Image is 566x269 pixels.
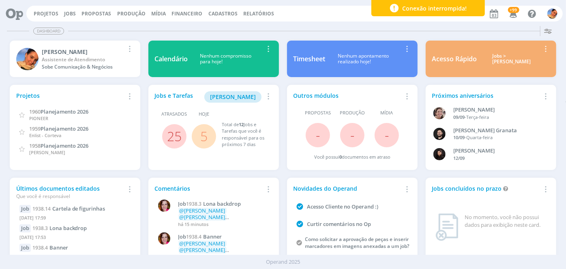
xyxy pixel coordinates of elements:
[32,224,87,232] a: 1938.3Lona backdrop
[307,220,371,228] a: Curtir comentários no Op
[81,10,111,17] span: Propostas
[158,232,170,245] img: B
[200,127,208,145] a: 5
[453,134,541,141] div: -
[508,7,519,13] span: +99
[314,154,390,161] div: Você possui documentos em atraso
[41,108,88,115] span: Planejamento 2026
[187,233,202,240] span: 1938.4
[172,10,203,17] a: Financeiro
[49,224,87,232] span: Lona backdrop
[294,91,402,100] div: Outros módulos
[19,213,131,225] div: [DATE] 17:59
[547,6,558,21] button: L
[380,110,393,116] span: Mídia
[180,253,225,260] span: @[PERSON_NAME]
[316,126,320,144] span: -
[29,125,88,132] a: 1959Planejamento 2026
[169,11,205,17] button: Financeiro
[29,115,48,121] span: PIONEER
[453,155,465,161] span: 12/09
[178,234,269,240] a: Job1938.4Banner
[178,241,269,253] p: AF banner revisada e ok, com 1,2x0,9 e 300ppi, na pasta
[188,53,263,65] div: Nenhum compromisso para hoje!
[16,48,39,70] img: L
[52,205,105,212] span: Cartela de figurinhas
[435,213,459,241] img: dashboard_not_found.png
[241,11,277,17] button: Relatórios
[31,11,61,17] button: Projetos
[117,10,146,17] a: Produção
[49,244,68,251] span: Banner
[151,10,166,17] a: Mídia
[19,232,131,244] div: [DATE] 17:53
[187,200,202,207] span: 1938.3
[466,134,493,140] span: Quarta-feira
[29,142,88,149] a: 1958Planejamento 2026
[210,93,256,101] span: [PERSON_NAME]
[29,142,41,149] span: 1958
[385,126,389,144] span: -
[204,233,222,240] span: Banner
[16,193,124,200] div: Que você é responsável
[167,127,182,145] a: 25
[155,54,188,64] div: Calendário
[32,244,48,251] span: 1938.4
[483,53,540,65] div: Jobs > [PERSON_NAME]
[29,132,61,138] span: Enlist - Corteva
[19,205,31,213] div: Job
[180,220,225,227] span: @[PERSON_NAME]
[32,244,68,251] a: 1938.4Banner
[350,126,354,144] span: -
[41,125,88,132] span: Planejamento 2026
[243,10,274,17] a: Relatórios
[504,6,521,21] button: +99
[287,41,418,77] a: TimesheetNenhum apontamentorealizado hoje!
[453,127,541,135] div: Bruno Corralo Granata
[180,246,225,254] span: @[PERSON_NAME]
[433,128,446,140] img: B
[79,11,114,17] button: Propostas
[10,41,141,77] a: L[PERSON_NAME]Assistente de AtendimentoSobe Comunicação & Negócios
[340,110,365,116] span: Produção
[115,11,148,17] button: Produção
[432,184,540,193] div: Jobs concluídos no prazo
[16,184,124,200] div: Últimos documentos editados
[453,106,541,114] div: Aline Beatriz Jackisch
[432,54,477,64] div: Acesso Rápido
[62,11,78,17] button: Jobs
[32,205,105,212] a: 1938.14Cartela de figurinhas
[547,9,557,19] img: L
[180,213,225,221] span: @[PERSON_NAME]
[32,225,48,232] span: 1938.3
[305,110,331,116] span: Propostas
[199,111,209,118] span: Hoje
[466,114,489,120] span: Terça-feira
[29,149,65,155] span: [PERSON_NAME]
[178,254,209,260] span: há 28 minutos
[305,236,409,250] a: Como solicitar a aprovação de peças e inserir marcadores em imagens anexadas a um job?
[178,201,269,207] a: Job1938.3Lona backdrop
[307,203,378,210] a: Acesso Cliente no Operand :)
[208,10,238,17] span: Cadastros
[29,108,88,115] a: 1960Planejamento 2026
[29,125,41,132] span: 1959
[465,213,547,229] div: No momento, você não possui dados para exibição neste card.
[432,91,540,100] div: Próximos aniversários
[64,10,76,17] a: Jobs
[33,28,64,34] span: Dashboard
[206,11,240,17] button: Cadastros
[34,10,58,17] a: Projetos
[326,53,402,65] div: Nenhum apontamento realizado hoje!
[294,54,326,64] div: Timesheet
[433,148,446,160] img: L
[453,114,465,120] span: 09/09
[41,142,88,149] span: Planejamento 2026
[42,56,124,63] div: Assistente de Atendimento
[155,184,263,193] div: Comentários
[453,114,541,121] div: -
[42,47,124,56] div: Luíza Santana
[19,224,31,232] div: Job
[178,221,209,227] span: há 15 minutos
[32,205,51,212] span: 1938.14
